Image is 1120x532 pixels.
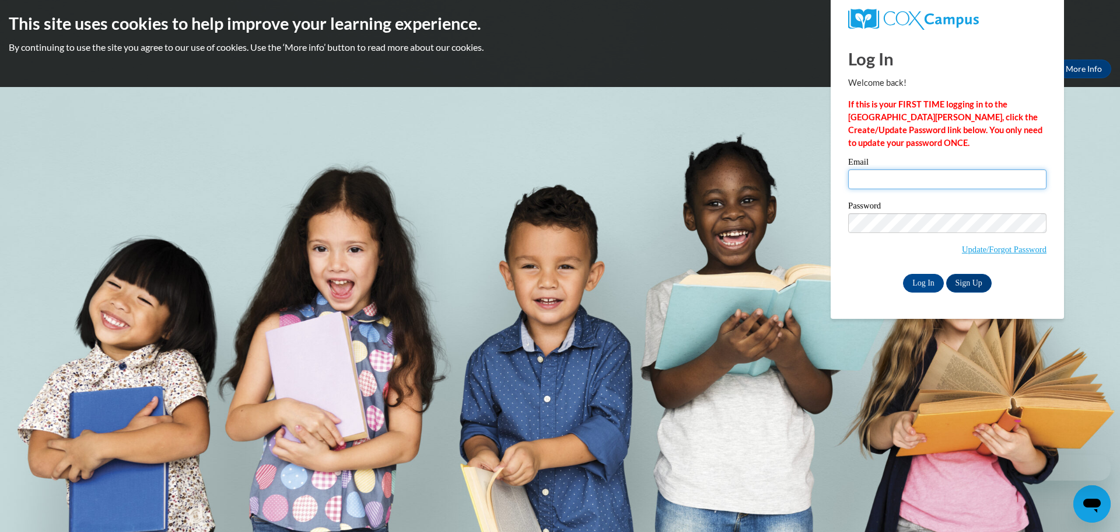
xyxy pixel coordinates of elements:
img: COX Campus [848,9,979,30]
p: By continuing to use the site you agree to our use of cookies. Use the ‘More info’ button to read... [9,41,1111,54]
strong: If this is your FIRST TIME logging in to the [GEOGRAPHIC_DATA][PERSON_NAME], click the Create/Upd... [848,99,1042,148]
a: More Info [1056,60,1111,78]
h2: This site uses cookies to help improve your learning experience. [9,12,1111,35]
label: Password [848,201,1046,213]
a: Update/Forgot Password [962,245,1046,254]
a: COX Campus [848,9,1046,30]
input: Log In [903,274,944,293]
p: Welcome back! [848,77,1046,89]
label: Email [848,158,1046,169]
iframe: Button to launch messaging window [1073,485,1111,523]
iframe: Message from company [1020,455,1111,481]
h1: Log In [848,47,1046,71]
a: Sign Up [946,274,992,293]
